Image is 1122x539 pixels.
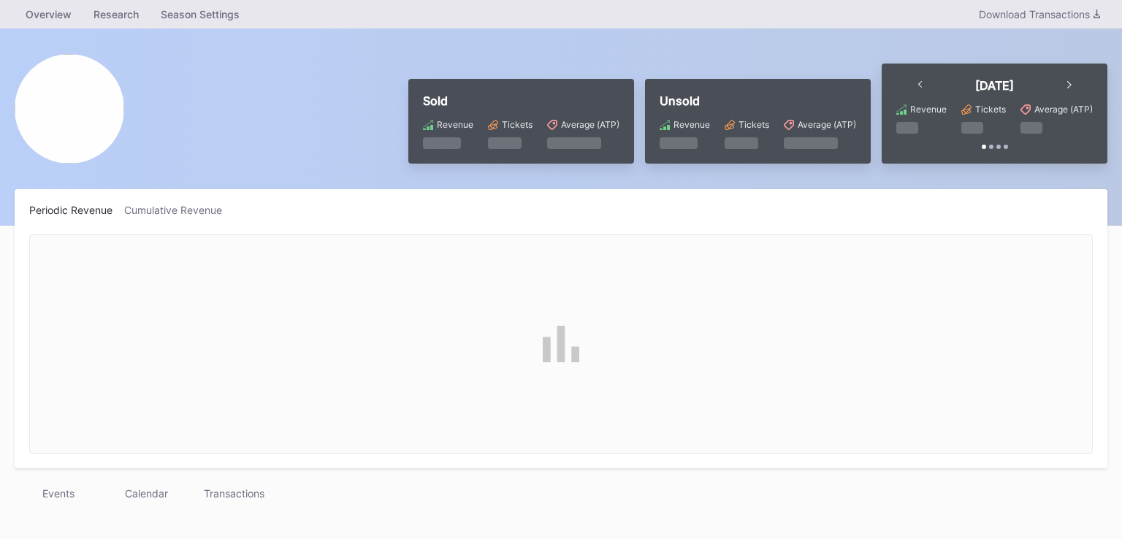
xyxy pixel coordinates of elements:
div: Unsold [660,93,856,108]
div: Tickets [739,119,769,130]
div: Cumulative Revenue [124,204,234,216]
div: Tickets [975,104,1006,115]
div: Average (ATP) [1034,104,1093,115]
a: Overview [15,4,83,25]
button: Download Transactions [972,4,1107,24]
div: Sold [423,93,619,108]
div: Revenue [673,119,710,130]
div: [DATE] [975,78,1014,93]
div: Tickets [502,119,533,130]
a: Season Settings [150,4,251,25]
div: Revenue [437,119,473,130]
div: Download Transactions [979,8,1100,20]
div: Average (ATP) [561,119,619,130]
div: Calendar [102,483,190,504]
div: Average (ATP) [798,119,856,130]
div: Transactions [190,483,278,504]
div: Periodic Revenue [29,204,124,216]
div: Revenue [910,104,947,115]
div: Events [15,483,102,504]
a: Research [83,4,150,25]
